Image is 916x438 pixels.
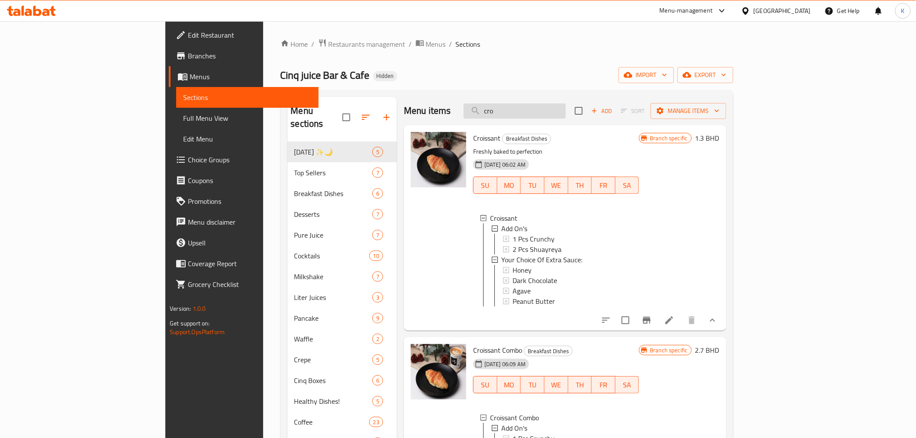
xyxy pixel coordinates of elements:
button: TH [568,376,592,393]
div: items [372,375,383,386]
span: 2 [373,335,383,343]
div: Cocktails10 [287,245,397,266]
span: Choice Groups [188,155,311,165]
button: TU [521,376,545,393]
div: Crepe [294,354,372,365]
span: Select to update [616,311,635,329]
button: SU [473,177,497,194]
span: SU [477,179,494,192]
button: delete [681,310,702,331]
div: Cinq Boxes6 [287,370,397,391]
div: Cocktails [294,251,369,261]
span: 2 Pcs Shuayreya [513,244,561,254]
span: Add item [588,104,616,118]
a: Branches [169,45,318,66]
div: Breakfast Dishes6 [287,183,397,204]
span: Branches [188,51,311,61]
li: / [409,39,412,49]
div: Pancake [294,313,372,323]
span: Breakfast Dishes [524,346,572,356]
h2: Menu items [404,104,451,117]
h6: 2.7 BHD [695,344,719,356]
span: Peanut Butter [513,296,555,306]
a: Full Menu View [176,108,318,129]
div: items [369,417,383,427]
a: Support.OpsPlatform [170,326,225,338]
a: Upsell [169,232,318,253]
span: WE [548,379,565,391]
span: Select section [570,102,588,120]
button: WE [545,177,568,194]
span: 1 Pcs Crunchy [513,234,555,244]
a: Choice Groups [169,149,318,170]
div: Liter Juices3 [287,287,397,308]
span: 7 [373,273,383,281]
span: 6 [373,190,383,198]
span: Branch specific [646,346,691,354]
div: items [372,230,383,240]
span: FR [595,179,612,192]
span: Edit Menu [183,134,311,144]
a: Menus [169,66,318,87]
div: [GEOGRAPHIC_DATA] [754,6,811,16]
span: MO [501,379,518,391]
span: FR [595,379,612,391]
a: Restaurants management [318,39,406,50]
span: Edit Restaurant [188,30,311,40]
span: Coupons [188,175,311,186]
div: Healthy Dishes!5 [287,391,397,412]
span: Waffle [294,334,372,344]
span: 23 [370,418,383,426]
button: SA [616,177,639,194]
span: SA [619,379,636,391]
span: Sort sections [355,107,376,128]
span: Menus [426,39,446,49]
div: items [372,334,383,344]
button: export [677,67,733,83]
span: Breakfast Dishes [503,134,551,144]
button: Add section [376,107,397,128]
span: WE [548,179,565,192]
span: Croissant [473,132,500,145]
div: Top Sellers7 [287,162,397,183]
span: [DATE] ✨🌙 [294,147,372,157]
div: items [372,292,383,303]
span: Top Sellers [294,167,372,178]
div: Breakfast Dishes [524,346,573,356]
span: Version: [170,303,191,314]
div: Pure Juice7 [287,225,397,245]
div: Milkshake7 [287,266,397,287]
span: 9 [373,314,383,322]
button: sort-choices [596,310,616,331]
button: SU [473,376,497,393]
button: Branch-specific-item [636,310,657,331]
span: Menus [190,71,311,82]
span: Restaurants management [329,39,406,49]
button: import [619,67,674,83]
span: Sections [456,39,481,49]
span: Select all sections [337,108,355,126]
span: Milkshake [294,271,372,282]
span: Promotions [188,196,311,206]
span: Honey [513,265,532,275]
button: MO [497,376,521,393]
span: Get support on: [170,318,210,329]
div: items [372,354,383,365]
h6: 1.3 BHD [695,132,719,144]
button: WE [545,376,568,393]
div: items [372,313,383,323]
span: Agave [513,286,531,296]
span: SA [619,179,636,192]
div: items [372,188,383,199]
div: Ramadan ✨🌙 [294,147,372,157]
span: export [684,70,726,81]
span: TU [524,379,541,391]
span: Full Menu View [183,113,311,123]
span: Hidden [373,72,397,80]
img: Croissant [411,132,466,187]
span: 7 [373,210,383,219]
span: 7 [373,169,383,177]
span: Cinq Boxes [294,375,372,386]
span: TU [524,179,541,192]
